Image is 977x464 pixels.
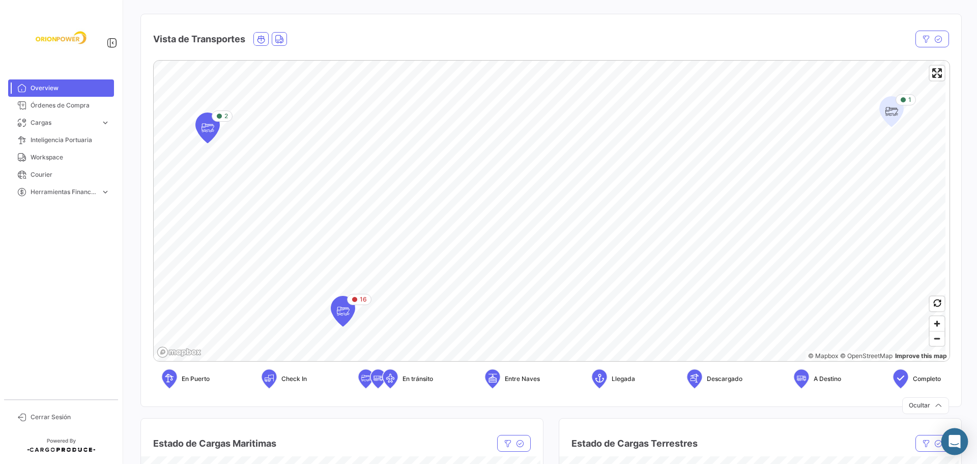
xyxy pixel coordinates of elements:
[930,66,944,80] button: Enter fullscreen
[8,166,114,183] a: Courier
[505,374,540,384] span: Entre Naves
[808,352,838,360] a: Mapbox
[153,32,245,46] h4: Vista de Transportes
[101,187,110,197] span: expand_more
[36,12,87,63] img: f26a05d0-2fea-4301-a0f6-b8409df5d1eb.jpeg
[8,97,114,114] a: Órdenes de Compra
[254,33,268,45] button: Ocean
[31,187,97,197] span: Herramientas Financieras
[8,149,114,166] a: Workspace
[101,118,110,127] span: expand_more
[31,101,110,110] span: Órdenes de Compra
[154,61,945,362] canvas: Map
[31,84,110,93] span: Overview
[281,374,307,384] span: Check In
[879,96,904,127] div: Map marker
[272,33,286,45] button: Land
[612,374,635,384] span: Llegada
[571,436,698,451] h4: Estado de Cargas Terrestres
[153,436,276,451] h4: Estado de Cargas Maritimas
[31,153,110,162] span: Workspace
[895,352,947,360] a: Map feedback
[224,112,228,121] span: 2
[840,352,893,360] a: OpenStreetMap
[31,413,110,422] span: Cerrar Sesión
[930,316,944,331] button: Zoom in
[182,374,210,384] span: En Puerto
[360,295,367,304] span: 16
[8,79,114,97] a: Overview
[707,374,742,384] span: Descargado
[8,131,114,149] a: Inteligencia Portuaria
[908,95,911,104] span: 1
[913,374,941,384] span: Completo
[31,135,110,145] span: Inteligencia Portuaria
[157,346,202,358] a: Mapbox logo
[195,113,220,143] div: Map marker
[403,374,433,384] span: En tránsito
[31,118,97,127] span: Cargas
[31,170,110,179] span: Courier
[930,331,944,346] button: Zoom out
[814,374,841,384] span: A Destino
[941,428,968,455] div: Abrir Intercom Messenger
[331,296,355,326] div: Map marker
[902,397,949,414] button: Ocultar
